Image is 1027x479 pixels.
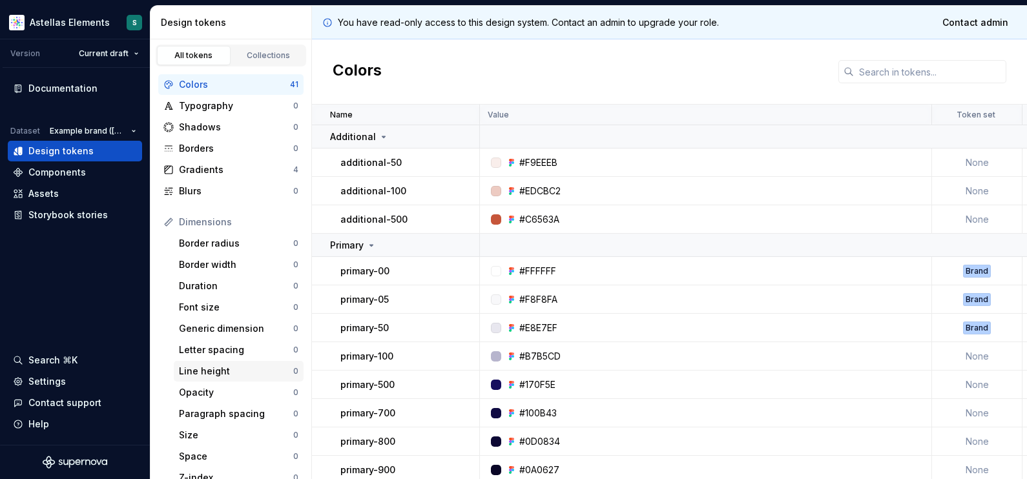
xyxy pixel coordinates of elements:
div: Components [28,166,86,179]
td: None [932,371,1022,399]
p: Primary [330,239,364,252]
div: Duration [179,280,293,292]
div: Borders [179,142,293,155]
a: Assets [8,183,142,204]
button: Help [8,414,142,434]
div: Colors [179,78,290,91]
p: You have read-only access to this design system. Contact an admin to upgrade your role. [338,16,719,29]
p: primary-700 [340,407,395,420]
div: Storybook stories [28,209,108,221]
div: 0 [293,387,298,398]
div: Border radius [179,237,293,250]
div: 0 [293,451,298,462]
div: Settings [28,375,66,388]
p: additional-50 [340,156,402,169]
div: 0 [293,122,298,132]
div: S [132,17,137,28]
td: None [932,148,1022,177]
a: Colors41 [158,74,304,95]
a: Border width0 [174,254,304,275]
div: #E8E7EF [519,321,557,334]
p: primary-900 [340,464,395,476]
div: Astellas Elements [30,16,110,29]
p: primary-05 [340,293,389,306]
a: Border radius0 [174,233,304,254]
div: #F9EEEB [519,156,557,169]
div: #170F5E [519,378,555,391]
a: Line height0 [174,361,304,382]
span: Current draft [79,48,129,59]
a: Gradients4 [158,159,304,180]
p: primary-100 [340,350,393,363]
p: additional-500 [340,213,408,226]
svg: Supernova Logo [43,456,107,469]
a: Duration0 [174,276,304,296]
div: #EDCBC2 [519,185,561,198]
div: Letter spacing [179,343,293,356]
div: 41 [290,79,298,90]
div: 0 [293,260,298,270]
a: Paragraph spacing0 [174,403,304,424]
p: Value [488,110,509,120]
div: #F8F8FA [519,293,557,306]
button: Astellas ElementsS [3,8,147,36]
div: 4 [293,165,298,175]
a: Letter spacing0 [174,340,304,360]
div: Assets [28,187,59,200]
a: Documentation [8,78,142,99]
div: #100B43 [519,407,557,420]
div: Shadows [179,121,293,134]
div: 0 [293,143,298,154]
div: Design tokens [161,16,306,29]
td: None [932,427,1022,456]
a: Settings [8,371,142,392]
div: All tokens [161,50,226,61]
button: Example brand ([GEOGRAPHIC_DATA]) [44,122,142,140]
a: Storybook stories [8,205,142,225]
span: Contact admin [942,16,1008,29]
div: #0D0834 [519,435,560,448]
div: Version [10,48,40,59]
div: Gradients [179,163,293,176]
div: Brand [963,321,991,334]
button: Search ⌘K [8,350,142,371]
div: #C6563A [519,213,559,226]
div: 0 [293,281,298,291]
div: Blurs [179,185,293,198]
a: Generic dimension0 [174,318,304,339]
a: Shadows0 [158,117,304,138]
div: 0 [293,345,298,355]
div: Font size [179,301,293,314]
div: #0A0627 [519,464,559,476]
a: Space0 [174,446,304,467]
div: #B7B5CD [519,350,561,363]
div: Paragraph spacing [179,407,293,420]
div: 0 [293,323,298,334]
div: Help [28,418,49,431]
div: Space [179,450,293,463]
p: primary-00 [340,265,389,278]
a: Size0 [174,425,304,445]
h2: Colors [333,60,382,83]
div: 0 [293,430,298,440]
p: Name [330,110,353,120]
div: Dataset [10,126,40,136]
div: Dimensions [179,216,298,229]
div: Design tokens [28,145,94,158]
td: None [932,342,1022,371]
div: Documentation [28,82,98,95]
a: Contact admin [934,11,1017,34]
a: Components [8,162,142,183]
p: primary-50 [340,321,389,334]
a: Blurs0 [158,181,304,201]
a: Font size0 [174,297,304,318]
div: Typography [179,99,293,112]
p: additional-100 [340,185,406,198]
button: Contact support [8,392,142,413]
div: 0 [293,302,298,312]
a: Design tokens [8,141,142,161]
a: Typography0 [158,96,304,116]
div: #FFFFFF [519,265,556,278]
div: 0 [293,366,298,376]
